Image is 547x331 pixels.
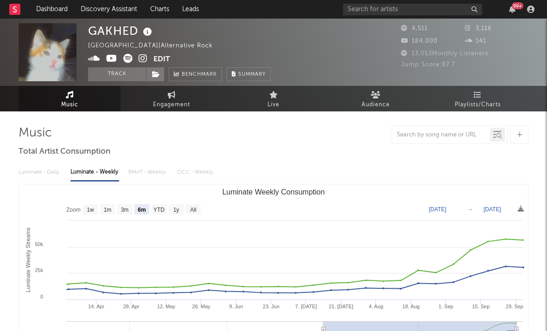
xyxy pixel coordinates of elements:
span: 3,116 [465,26,492,32]
text: [DATE] [483,206,501,213]
text: 14. Apr [88,304,104,309]
text: YTD [153,207,165,213]
text: Luminate Weekly Consumption [222,188,324,196]
span: Total Artist Consumption [19,146,110,157]
text: 12. May [157,304,176,309]
span: 4,511 [401,26,428,32]
a: Live [223,86,324,111]
text: 6m [138,207,146,213]
text: 29. Sep [506,304,523,309]
a: Audience [324,86,426,111]
text: 3m [121,207,129,213]
span: Live [267,99,280,110]
text: 21. [DATE] [329,304,353,309]
a: Benchmark [169,67,222,81]
a: Engagement [121,86,223,111]
text: 28. Apr [123,304,140,309]
text: Zoom [66,207,81,213]
span: Audience [362,99,390,110]
span: 184,000 [401,38,438,44]
div: GAKHED [88,23,154,39]
span: Benchmark [182,69,217,80]
button: Summary [227,67,271,81]
input: Search by song name or URL [392,131,490,139]
text: 15. Sep [472,304,490,309]
text: 1y [173,207,179,213]
text: 18. Aug [402,304,420,309]
text: All [190,207,196,213]
button: Edit [153,54,170,65]
span: 141 [465,38,486,44]
text: Luminate Weekly Streams [25,227,32,292]
text: 1w [87,207,94,213]
text: 26. May [192,304,210,309]
text: 23. Jun [263,304,280,309]
text: 9. Jun [229,304,243,309]
span: Music [61,99,78,110]
div: [GEOGRAPHIC_DATA] | Alternative Rock [88,40,223,52]
text: 0 [40,294,43,299]
button: Track [88,67,146,81]
text: 50k [35,241,43,247]
span: Jump Score: 87.7 [401,62,455,68]
text: 1. Sep [439,304,453,309]
span: Engagement [153,99,190,110]
span: 13,053 Monthly Listeners [401,51,489,57]
text: 25k [35,267,43,273]
text: 7. [DATE] [295,304,317,309]
span: Playlists/Charts [455,99,501,110]
a: Music [19,86,121,111]
div: 99 + [512,2,523,9]
div: Luminate - Weekly [70,164,119,180]
input: Search for artists [343,4,482,15]
text: → [468,206,473,213]
span: Summary [238,72,266,77]
a: Playlists/Charts [426,86,528,111]
text: [DATE] [429,206,446,213]
text: 4. Aug [369,304,383,309]
button: 99+ [509,6,515,13]
text: 1m [104,207,112,213]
